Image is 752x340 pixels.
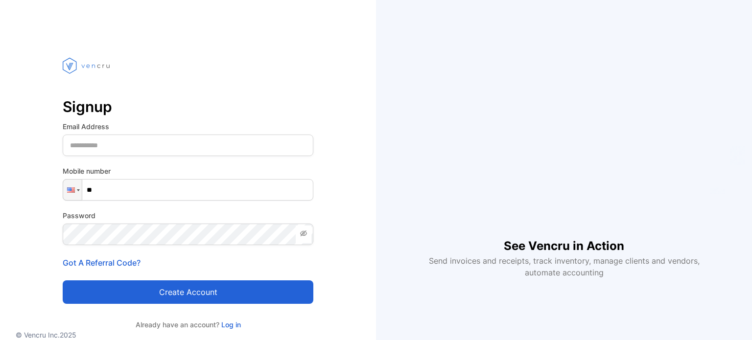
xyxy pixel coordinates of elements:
[63,257,313,269] p: Got A Referral Code?
[63,280,313,304] button: Create account
[422,62,706,222] iframe: YouTube video player
[63,95,313,118] p: Signup
[63,39,112,92] img: vencru logo
[63,121,313,132] label: Email Address
[63,210,313,221] label: Password
[219,320,241,329] a: Log in
[63,319,313,330] p: Already have an account?
[423,255,705,278] p: Send invoices and receipts, track inventory, manage clients and vendors, automate accounting
[63,180,82,200] div: United States: + 1
[63,166,313,176] label: Mobile number
[504,222,624,255] h1: See Vencru in Action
